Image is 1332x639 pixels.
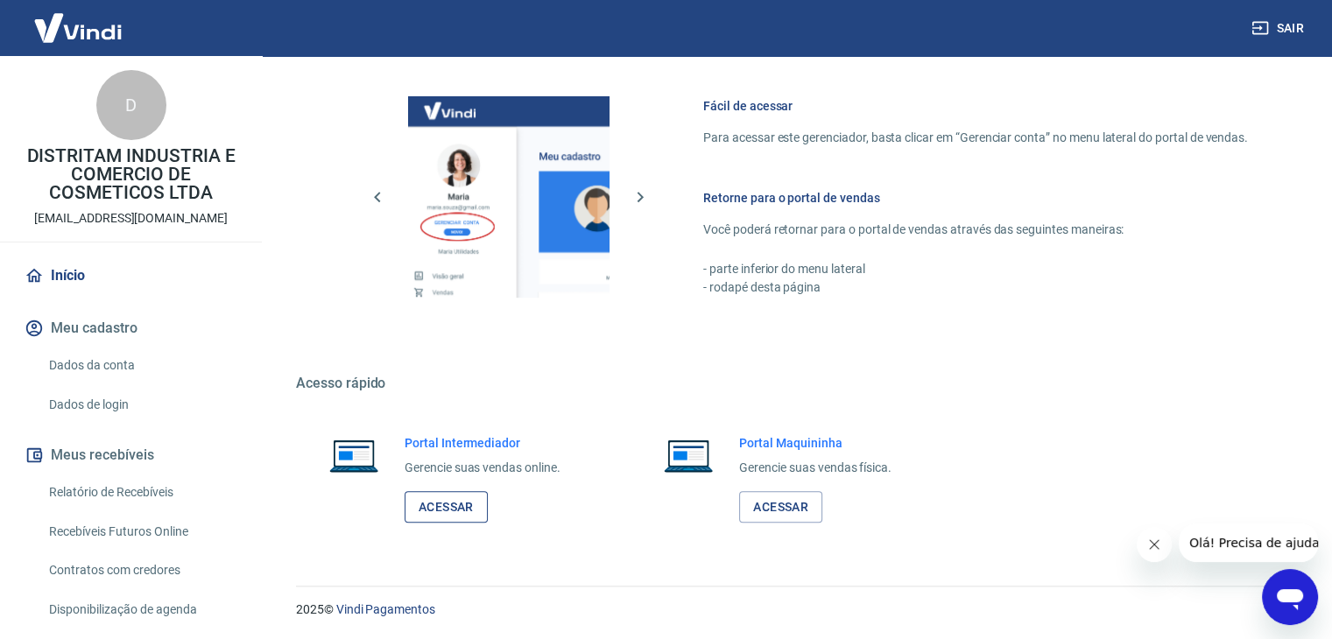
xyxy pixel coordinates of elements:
p: - parte inferior do menu lateral [703,260,1248,278]
iframe: Fechar mensagem [1137,527,1172,562]
h5: Acesso rápido [296,375,1290,392]
iframe: Mensagem da empresa [1179,523,1318,562]
button: Meus recebíveis [21,436,241,474]
p: DISTRITAM INDUSTRIA E COMERCIO DE COSMETICOS LTDA [14,147,248,202]
a: Acessar [739,491,822,523]
p: Gerencie suas vendas física. [739,459,892,477]
a: Relatório de Recebíveis [42,474,241,510]
img: Imagem de um notebook aberto [652,434,725,476]
h6: Retorne para o portal de vendas [703,189,1248,207]
h6: Portal Intermediador [405,434,560,452]
button: Sair [1248,12,1311,45]
h6: Fácil de acessar [703,97,1248,115]
a: Recebíveis Futuros Online [42,514,241,550]
div: D [96,70,166,140]
p: - rodapé desta página [703,278,1248,297]
a: Contratos com credores [42,552,241,588]
iframe: Botão para abrir a janela de mensagens [1262,569,1318,625]
a: Disponibilização de agenda [42,592,241,628]
button: Meu cadastro [21,309,241,348]
h6: Portal Maquininha [739,434,892,452]
a: Dados da conta [42,348,241,383]
a: Acessar [405,491,488,523]
p: Para acessar este gerenciador, basta clicar em “Gerenciar conta” no menu lateral do portal de ven... [703,129,1248,147]
span: Olá! Precisa de ajuda? [11,12,147,26]
a: Dados de login [42,387,241,423]
img: Imagem de um notebook aberto [317,434,391,476]
a: Início [21,256,241,295]
a: Vindi Pagamentos [336,602,435,616]
p: [EMAIL_ADDRESS][DOMAIN_NAME] [34,209,228,228]
img: Imagem da dashboard mostrando o botão de gerenciar conta na sidebar no lado esquerdo [408,96,610,298]
img: Vindi [21,1,135,54]
p: Gerencie suas vendas online. [405,459,560,477]
p: Você poderá retornar para o portal de vendas através das seguintes maneiras: [703,221,1248,239]
p: 2025 © [296,600,1290,619]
